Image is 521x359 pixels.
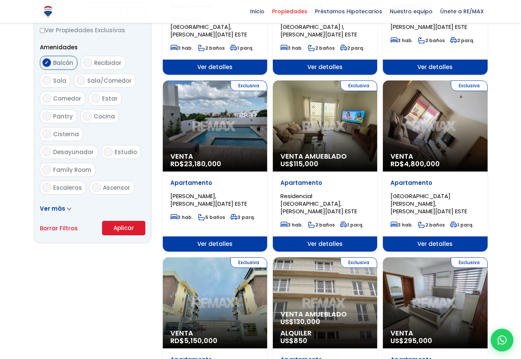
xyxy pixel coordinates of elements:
[163,236,267,252] span: Ver detalles
[42,76,51,85] input: Sala
[340,222,364,228] span: 1 parq.
[53,148,94,156] span: Desayunador
[198,45,225,51] span: 2 baños
[83,112,92,121] input: Cocina
[340,80,377,91] span: Exclusiva
[230,80,267,91] span: Exclusiva
[280,192,357,215] span: Residencial [GEOGRAPHIC_DATA], [PERSON_NAME][DATE] ESTE
[53,184,82,192] span: Escaleras
[170,45,193,51] span: 3 hab.
[404,336,432,345] span: 295,000
[273,236,377,252] span: Ver detalles
[230,214,255,220] span: 3 parq.
[308,45,335,51] span: 2 baños
[294,159,318,168] span: 115,000
[40,25,145,35] label: Ver Propiedades Exclusivas
[170,214,193,220] span: 3 hab.
[40,205,65,213] span: Ver más
[280,329,370,337] span: Alquiler
[404,159,440,168] span: 4,800,000
[42,165,51,174] input: Family Room
[40,205,71,213] a: Ver más
[390,15,467,31] span: [PERSON_NAME] II, [PERSON_NAME][DATE] ESTE
[87,77,132,85] span: Sala/Comedor
[170,153,260,160] span: Venta
[198,214,225,220] span: 5 baños
[230,257,267,268] span: Exclusiva
[280,45,303,51] span: 3 hab.
[104,147,113,156] input: Estudio
[268,6,311,17] span: Propiedades
[170,179,260,187] p: Apartamento
[386,6,436,17] span: Nuestro equipo
[418,37,445,44] span: 2 baños
[170,15,247,38] span: RESIDENCIAL [GEOGRAPHIC_DATA], [PERSON_NAME][DATE] ESTE
[170,159,221,168] span: RD$
[383,60,487,75] span: Ver detalles
[53,94,81,102] span: Comedor
[53,59,73,67] span: Balcón
[311,6,386,17] span: Préstamos Hipotecarios
[273,80,377,252] a: Exclusiva Venta Amueblado US$115,000 Apartamento Residencial [GEOGRAPHIC_DATA], [PERSON_NAME][DAT...
[94,112,115,120] span: Cocina
[91,94,100,103] input: Estar
[383,80,487,252] a: Exclusiva Venta RD$4,800,000 Apartamento [GEOGRAPHIC_DATA][PERSON_NAME], [PERSON_NAME][DATE] ESTE...
[41,5,55,18] img: Logo de REMAX
[390,153,480,160] span: Venta
[40,43,145,52] p: Amenidades
[76,76,85,85] input: Sala/Comedor
[42,183,51,192] input: Escaleras
[436,6,488,17] span: Únete a RE/MAX
[390,329,480,337] span: Venta
[450,222,474,228] span: 1 parq.
[280,15,357,38] span: RESIDENCIAL [GEOGRAPHIC_DATA] I, [PERSON_NAME][DATE] ESTE
[451,257,488,268] span: Exclusiva
[246,6,268,17] span: Inicio
[340,257,377,268] span: Exclusiva
[383,236,487,252] span: Ver detalles
[308,222,335,228] span: 2 baños
[340,45,364,51] span: 2 parq.
[53,112,73,120] span: Pantry
[390,159,440,168] span: RD$
[94,59,121,67] span: Recibidor
[230,45,253,51] span: 1 parq.
[40,224,78,233] a: Borrar Filtros
[102,221,145,235] button: Aplicar
[294,317,320,326] span: 130,000
[280,159,318,168] span: US$
[115,148,137,156] span: Estudio
[42,94,51,103] input: Comedor
[53,130,79,138] span: Cisterna
[163,60,267,75] span: Ver detalles
[42,129,51,139] input: Cisterna
[170,192,247,208] span: [PERSON_NAME], [PERSON_NAME][DATE] ESTE
[40,28,45,33] input: Ver Propiedades Exclusivas
[280,336,307,345] span: US$
[280,222,303,228] span: 3 hab.
[280,317,320,326] span: US$
[280,179,370,187] p: Apartamento
[42,58,51,67] input: Balcón
[163,80,267,252] a: Exclusiva Venta RD$23,180,000 Apartamento [PERSON_NAME], [PERSON_NAME][DATE] ESTE 3 hab. 5 baños ...
[390,336,432,345] span: US$
[184,159,221,168] span: 23,180,000
[170,336,217,345] span: RD$
[42,112,51,121] input: Pantry
[390,179,480,187] p: Apartamento
[390,37,413,44] span: 3 hab.
[390,222,413,228] span: 3 hab.
[273,60,377,75] span: Ver detalles
[42,147,51,156] input: Desayunador
[53,166,91,174] span: Family Room
[83,58,92,67] input: Recibidor
[102,94,118,102] span: Estar
[53,77,66,85] span: Sala
[280,153,370,160] span: Venta Amueblado
[418,222,445,228] span: 2 baños
[184,336,217,345] span: 5,150,000
[451,80,488,91] span: Exclusiva
[170,329,260,337] span: Venta
[280,310,370,318] span: Venta Amueblado
[294,336,307,345] span: 850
